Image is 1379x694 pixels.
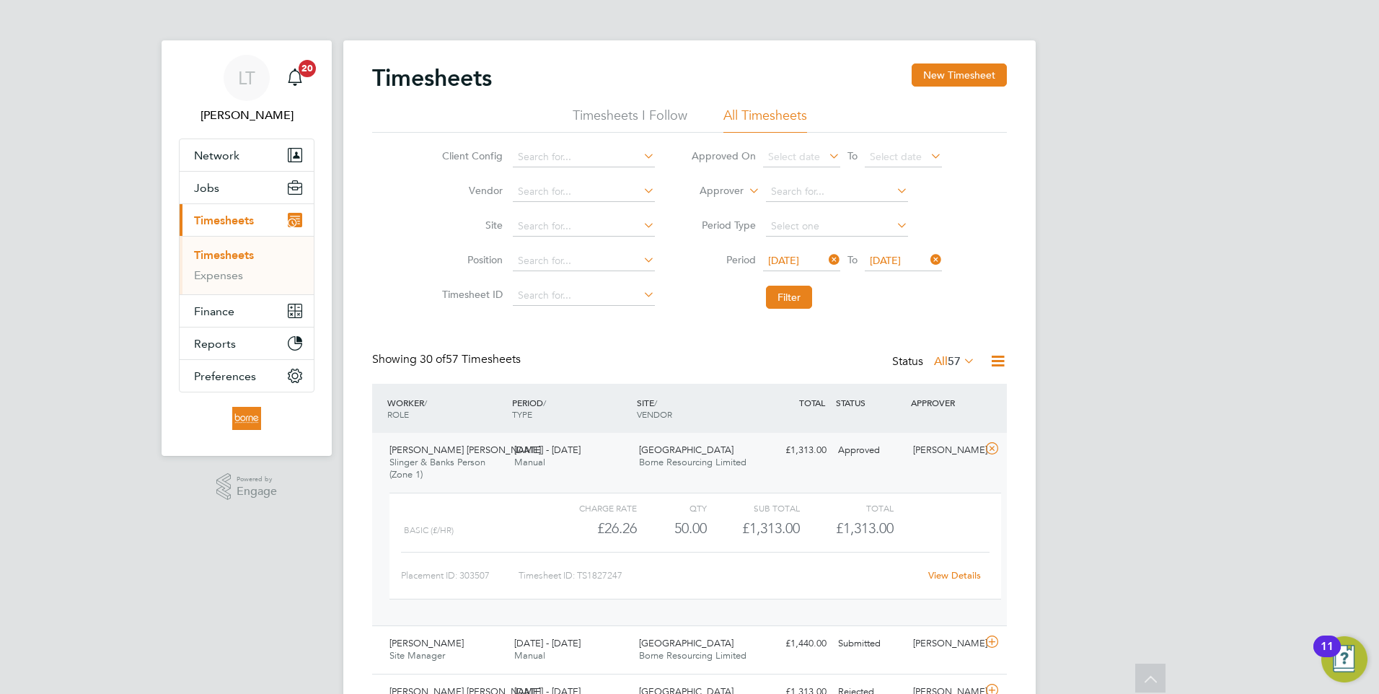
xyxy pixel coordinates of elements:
div: SITE [633,390,758,427]
span: Manual [514,456,545,468]
button: Timesheets [180,204,314,236]
span: LT [238,69,255,87]
div: Charge rate [544,499,637,517]
button: Network [180,139,314,171]
span: [DATE] [768,254,799,267]
label: All [934,354,975,369]
input: Search for... [513,182,655,202]
span: Timesheets [194,214,254,227]
div: £1,313.00 [757,439,832,462]
button: Preferences [180,360,314,392]
div: Submitted [832,632,907,656]
input: Search for... [513,251,655,271]
label: Site [438,219,503,232]
span: [GEOGRAPHIC_DATA] [639,444,733,456]
span: Powered by [237,473,277,486]
div: Timesheet ID: TS1827247 [519,564,919,587]
span: [GEOGRAPHIC_DATA] [639,637,733,649]
a: Go to home page [179,407,314,430]
input: Search for... [513,147,655,167]
label: Timesheet ID [438,288,503,301]
button: Jobs [180,172,314,203]
span: Finance [194,304,234,318]
input: Search for... [766,182,908,202]
div: STATUS [832,390,907,416]
span: Jobs [194,181,219,195]
div: [PERSON_NAME] [907,632,982,656]
div: Showing [372,352,524,367]
span: Network [194,149,239,162]
a: Expenses [194,268,243,282]
span: Borne Resourcing Limited [639,456,746,468]
span: / [543,397,546,408]
span: 57 [948,354,961,369]
span: Select date [870,150,922,163]
span: 20 [299,60,316,77]
span: ROLE [387,408,409,420]
span: £1,313.00 [836,519,894,537]
button: New Timesheet [912,63,1007,87]
span: Preferences [194,369,256,383]
a: 20 [281,55,309,101]
span: 57 Timesheets [420,352,521,366]
div: Timesheets [180,236,314,294]
span: To [843,146,862,165]
div: QTY [637,499,707,517]
span: / [654,397,657,408]
span: Site Manager [389,649,445,662]
span: TYPE [512,408,532,420]
div: WORKER [384,390,508,427]
span: Luana Tarniceru [179,107,314,124]
a: View Details [928,569,981,581]
div: £26.26 [544,517,637,540]
nav: Main navigation [162,40,332,456]
a: LT[PERSON_NAME] [179,55,314,124]
input: Search for... [513,286,655,306]
div: £1,440.00 [757,632,832,656]
span: 30 of [420,352,446,366]
span: / [424,397,427,408]
div: Placement ID: 303507 [401,564,519,587]
span: [PERSON_NAME] [389,637,464,649]
span: To [843,250,862,269]
label: Vendor [438,184,503,197]
div: APPROVER [907,390,982,416]
span: [DATE] - [DATE] [514,444,581,456]
button: Filter [766,286,812,309]
div: Status [892,352,978,372]
input: Search for... [513,216,655,237]
span: Basic (£/HR) [404,525,454,535]
div: 11 [1321,646,1334,665]
span: Engage [237,486,277,498]
label: Period Type [691,219,756,232]
label: Client Config [438,149,503,162]
span: Manual [514,649,545,662]
div: 50.00 [637,517,707,540]
button: Finance [180,295,314,327]
span: VENDOR [637,408,672,420]
div: PERIOD [508,390,633,427]
span: Borne Resourcing Limited [639,649,746,662]
label: Period [691,253,756,266]
label: Approved On [691,149,756,162]
h2: Timesheets [372,63,492,92]
li: All Timesheets [723,107,807,133]
div: £1,313.00 [707,517,800,540]
span: [DATE] [870,254,901,267]
div: [PERSON_NAME] [907,439,982,462]
img: borneltd-logo-retina.png [232,407,260,430]
label: Position [438,253,503,266]
button: Reports [180,328,314,359]
label: Approver [679,184,744,198]
div: Sub Total [707,499,800,517]
span: [DATE] - [DATE] [514,637,581,649]
a: Powered byEngage [216,473,278,501]
span: Reports [194,337,236,351]
span: Slinger & Banks Person (Zone 1) [389,456,485,480]
li: Timesheets I Follow [573,107,687,133]
span: TOTAL [799,397,825,408]
div: Approved [832,439,907,462]
span: [PERSON_NAME] [PERSON_NAME] [389,444,541,456]
a: Timesheets [194,248,254,262]
button: Open Resource Center, 11 new notifications [1321,636,1367,682]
